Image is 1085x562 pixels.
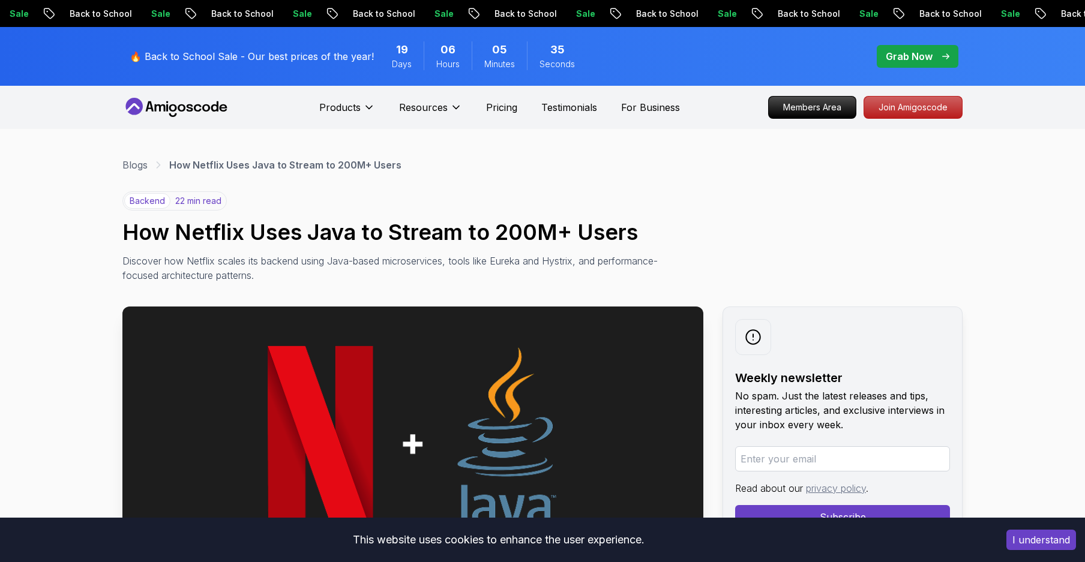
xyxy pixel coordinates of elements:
p: 22 min read [175,195,221,207]
a: Blogs [122,158,148,172]
p: Members Area [769,97,856,118]
span: 5 Minutes [492,41,507,58]
p: backend [124,193,170,209]
h1: How Netflix Uses Java to Stream to 200M+ Users [122,220,963,244]
p: Sale [139,8,177,20]
button: Accept cookies [1006,530,1076,550]
a: Testimonials [541,100,597,115]
span: 35 Seconds [550,41,565,58]
p: How Netflix Uses Java to Stream to 200M+ Users [169,158,401,172]
input: Enter your email [735,446,950,471]
p: Back to School [482,8,564,20]
p: Back to School [199,8,280,20]
span: Seconds [539,58,575,70]
a: Pricing [486,100,517,115]
p: Join Amigoscode [864,97,962,118]
p: Sale [564,8,602,20]
button: Products [319,100,375,124]
a: Members Area [768,96,856,119]
span: 6 Hours [440,41,455,58]
p: Back to School [624,8,705,20]
p: Back to School [907,8,988,20]
p: Resources [399,100,448,115]
p: Back to School [765,8,847,20]
span: 19 Days [396,41,408,58]
button: Subscribe [735,505,950,529]
p: Sale [705,8,744,20]
p: Discover how Netflix scales its backend using Java-based microservices, tools like Eureka and Hys... [122,254,660,282]
p: Read about our . [735,481,950,495]
p: Back to School [57,8,139,20]
p: No spam. Just the latest releases and tips, interesting articles, and exclusive interviews in you... [735,389,950,432]
a: privacy policy [806,482,866,494]
p: Sale [280,8,319,20]
p: Products [319,100,361,115]
p: Sale [847,8,885,20]
span: Days [392,58,412,70]
p: Grab Now [886,49,933,64]
p: Sale [422,8,460,20]
span: Minutes [484,58,515,70]
p: Back to School [340,8,422,20]
a: Join Amigoscode [864,96,963,119]
p: Sale [988,8,1027,20]
a: For Business [621,100,680,115]
div: This website uses cookies to enhance the user experience. [9,527,988,553]
span: Hours [436,58,460,70]
h2: Weekly newsletter [735,369,950,386]
button: Resources [399,100,462,124]
p: 🔥 Back to School Sale - Our best prices of the year! [130,49,374,64]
